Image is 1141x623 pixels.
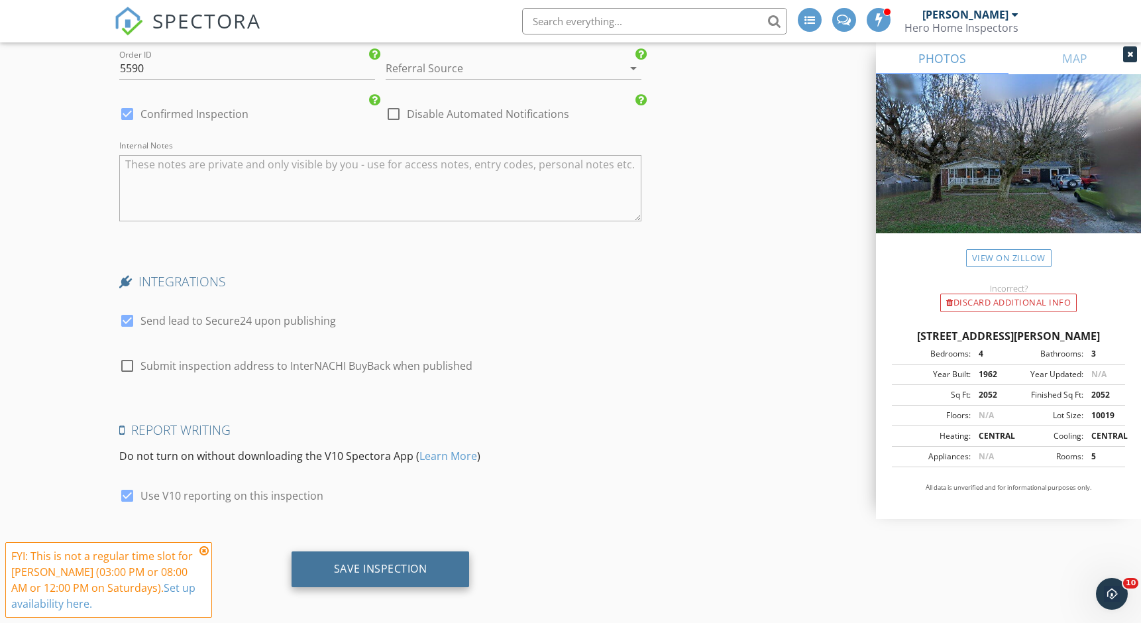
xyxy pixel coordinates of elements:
[140,107,248,121] label: Confirmed Inspection
[971,368,1008,380] div: 1962
[140,489,323,502] label: Use V10 reporting on this inspection
[1083,410,1121,422] div: 10019
[896,410,971,422] div: Floors:
[896,389,971,401] div: Sq Ft:
[119,422,641,439] h4: Report Writing
[876,74,1141,265] img: streetview
[140,359,472,372] label: Submit inspection address to InterNACHI BuyBack when published
[1008,451,1083,463] div: Rooms:
[114,7,143,36] img: The Best Home Inspection Software - Spectora
[904,21,1018,34] div: Hero Home Inspectors
[896,368,971,380] div: Year Built:
[876,283,1141,294] div: Incorrect?
[334,562,427,575] div: Save Inspection
[940,294,1077,312] div: Discard Additional info
[896,348,971,360] div: Bedrooms:
[979,451,994,462] span: N/A
[1083,430,1121,442] div: CENTRAL
[1008,430,1083,442] div: Cooling:
[892,483,1125,492] p: All data is unverified and for informational purposes only.
[922,8,1008,21] div: [PERSON_NAME]
[1008,368,1083,380] div: Year Updated:
[119,448,641,464] p: Do not turn on without downloading the V10 Spectora App ( )
[1008,42,1141,74] a: MAP
[892,328,1125,344] div: [STREET_ADDRESS][PERSON_NAME]
[1008,389,1083,401] div: Finished Sq Ft:
[11,548,195,612] div: FYI: This is not a regular time slot for [PERSON_NAME] (03:00 PM or 08:00 AM or 12:00 PM on Satur...
[419,449,477,463] a: Learn More
[152,7,261,34] span: SPECTORA
[407,107,569,121] label: Disable Automated Notifications
[1008,348,1083,360] div: Bathrooms:
[1083,389,1121,401] div: 2052
[522,8,787,34] input: Search everything...
[114,18,261,46] a: SPECTORA
[979,410,994,421] span: N/A
[971,348,1008,360] div: 4
[971,430,1008,442] div: CENTRAL
[1083,451,1121,463] div: 5
[971,389,1008,401] div: 2052
[876,42,1008,74] a: PHOTOS
[119,273,641,290] h4: INTEGRATIONS
[1083,348,1121,360] div: 3
[1008,410,1083,422] div: Lot Size:
[140,314,336,327] label: Send lead to Secure24 upon publishing
[896,430,971,442] div: Heating:
[1123,578,1138,589] span: 10
[119,155,641,221] textarea: Internal Notes
[966,249,1052,267] a: View on Zillow
[1096,578,1128,610] iframe: Intercom live chat
[1091,368,1107,380] span: N/A
[625,60,641,76] i: arrow_drop_down
[896,451,971,463] div: Appliances:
